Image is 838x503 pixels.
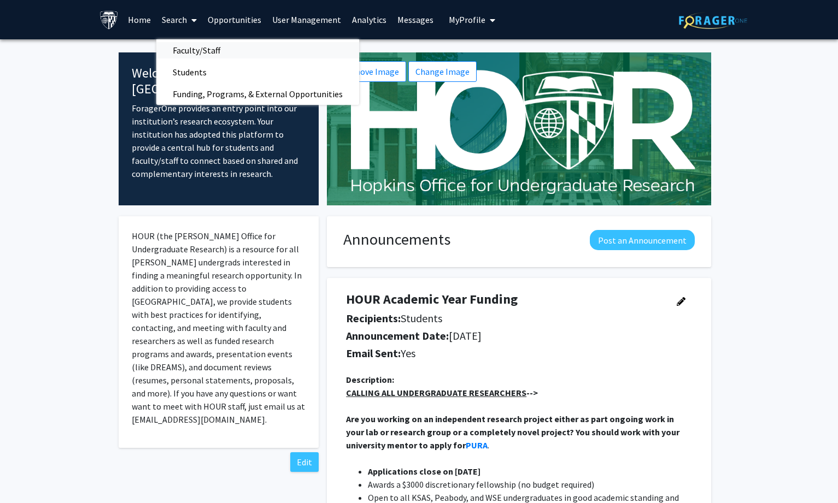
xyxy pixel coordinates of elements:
[346,329,662,342] h5: [DATE]
[327,52,711,205] img: Cover Image
[408,61,477,82] button: Change Image
[346,347,662,360] h5: Yes
[346,412,692,452] p: .
[8,454,46,495] iframe: Chat
[392,1,439,39] a: Messages
[156,83,359,105] span: Funding, Programs, & External Opportunities
[346,329,449,342] b: Announcement Date:
[368,478,692,491] li: Awards a $3000 discretionary fellowship (no budget required)
[679,12,747,29] img: ForagerOne Logo
[99,10,119,29] img: Johns Hopkins University Logo
[290,452,319,472] button: Edit
[156,42,359,58] a: Faculty/Staff
[156,61,223,83] span: Students
[346,346,401,360] b: Email Sent:
[132,102,306,180] p: ForagerOne provides an entry point into our institution’s research ecosystem. Your institution ha...
[346,387,526,398] u: CALLING ALL UNDERGRADUATE RESEARCHERS
[346,292,662,307] h4: HOUR Academic Year Funding
[122,1,156,39] a: Home
[267,1,347,39] a: User Management
[132,229,306,426] p: HOUR (the [PERSON_NAME] Office for Undergraduate Research) is a resource for all [PERSON_NAME] un...
[449,14,485,25] span: My Profile
[132,66,306,97] h4: Welcome to [GEOGRAPHIC_DATA]
[590,230,695,250] button: Post an Announcement
[466,440,488,451] a: PURA
[156,86,359,102] a: Funding, Programs, & External Opportunities
[156,64,359,80] a: Students
[343,230,450,249] h1: Announcements
[346,373,692,386] div: Description:
[368,466,480,477] strong: Applications close on [DATE]
[336,61,406,82] button: Remove Image
[346,387,538,398] strong: -->
[346,312,662,325] h5: Students
[202,1,267,39] a: Opportunities
[156,39,237,61] span: Faculty/Staff
[346,311,401,325] b: Recipients:
[346,413,681,451] strong: Are you working on an independent research project either as part ongoing work in your lab or res...
[347,1,392,39] a: Analytics
[156,1,202,39] a: Search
